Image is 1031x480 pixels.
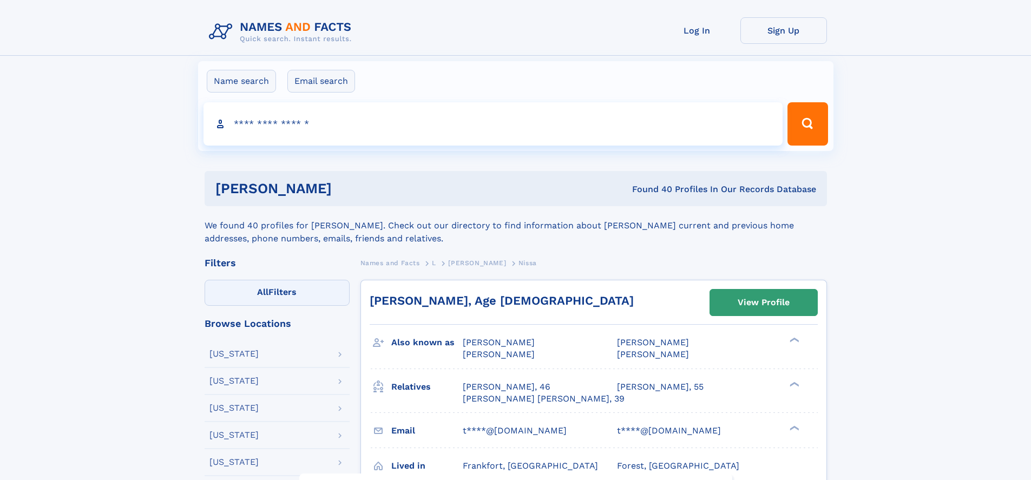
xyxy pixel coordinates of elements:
[463,349,535,359] span: [PERSON_NAME]
[207,70,276,93] label: Name search
[617,337,689,347] span: [PERSON_NAME]
[463,461,598,471] span: Frankfort, [GEOGRAPHIC_DATA]
[205,17,360,47] img: Logo Names and Facts
[518,259,537,267] span: Nissa
[787,380,800,387] div: ❯
[617,461,739,471] span: Forest, [GEOGRAPHIC_DATA]
[360,256,420,269] a: Names and Facts
[209,350,259,358] div: [US_STATE]
[205,319,350,328] div: Browse Locations
[463,381,550,393] a: [PERSON_NAME], 46
[209,377,259,385] div: [US_STATE]
[391,457,463,475] h3: Lived in
[617,349,689,359] span: [PERSON_NAME]
[370,294,634,307] a: [PERSON_NAME], Age [DEMOGRAPHIC_DATA]
[432,259,436,267] span: L
[617,381,704,393] a: [PERSON_NAME], 55
[287,70,355,93] label: Email search
[209,431,259,439] div: [US_STATE]
[209,458,259,466] div: [US_STATE]
[482,183,816,195] div: Found 40 Profiles In Our Records Database
[787,424,800,431] div: ❯
[740,17,827,44] a: Sign Up
[463,393,625,405] a: [PERSON_NAME] [PERSON_NAME], 39
[738,290,790,315] div: View Profile
[787,102,828,146] button: Search Button
[448,256,506,269] a: [PERSON_NAME]
[391,333,463,352] h3: Also known as
[203,102,783,146] input: search input
[205,280,350,306] label: Filters
[787,337,800,344] div: ❯
[391,378,463,396] h3: Relatives
[463,337,535,347] span: [PERSON_NAME]
[710,290,817,315] a: View Profile
[432,256,436,269] a: L
[654,17,740,44] a: Log In
[215,182,482,195] h1: [PERSON_NAME]
[205,258,350,268] div: Filters
[205,206,827,245] div: We found 40 profiles for [PERSON_NAME]. Check out our directory to find information about [PERSON...
[391,422,463,440] h3: Email
[209,404,259,412] div: [US_STATE]
[448,259,506,267] span: [PERSON_NAME]
[257,287,268,297] span: All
